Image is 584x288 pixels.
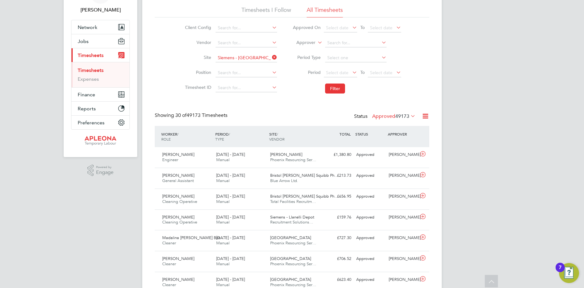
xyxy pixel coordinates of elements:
[162,282,176,287] span: Cleaner
[321,150,354,160] div: £1,380.80
[270,178,298,183] span: Blue Arrow Ltd.
[216,214,245,220] span: [DATE] - [DATE]
[71,20,129,34] button: Network
[78,120,105,126] span: Preferences
[162,277,194,282] span: [PERSON_NAME]
[270,152,302,157] span: [PERSON_NAME]
[216,54,277,62] input: Search for...
[162,152,194,157] span: [PERSON_NAME]
[162,214,194,220] span: [PERSON_NAME]
[71,116,129,129] button: Preferences
[162,194,194,199] span: [PERSON_NAME]
[216,39,277,47] input: Search for...
[87,165,114,176] a: Powered byEngage
[370,25,392,31] span: Select date
[214,128,268,145] div: PERIOD
[71,34,129,48] button: Jobs
[216,178,230,183] span: Manual
[354,254,386,264] div: Approved
[325,84,345,94] button: Filter
[216,282,230,287] span: Manual
[270,261,316,266] span: Phoenix Resourcing Ser…
[326,70,348,75] span: Select date
[71,102,129,115] button: Reports
[270,282,316,287] span: Phoenix Resourcing Ser…
[321,233,354,243] div: £727.30
[78,76,99,82] a: Expenses
[321,212,354,223] div: £159.76
[358,68,367,76] span: To
[559,267,562,276] div: 7
[162,178,194,183] span: General Assistant
[339,132,351,137] span: TOTAL
[354,128,386,140] div: STATUS
[216,69,277,77] input: Search for...
[277,132,278,137] span: /
[162,261,176,266] span: Cleaner
[216,84,277,92] input: Search for...
[287,40,315,46] label: Approver
[269,137,285,142] span: VENDOR
[326,25,348,31] span: Select date
[354,233,386,243] div: Approved
[216,194,245,199] span: [DATE] - [DATE]
[183,55,211,60] label: Site
[216,157,230,162] span: Manual
[293,25,321,30] label: Approved On
[325,39,387,47] input: Search for...
[386,170,419,181] div: [PERSON_NAME]
[183,70,211,75] label: Position
[268,128,322,145] div: SITE
[96,165,114,170] span: Powered by
[215,137,224,142] span: TYPE
[386,128,419,140] div: APPROVER
[354,170,386,181] div: Approved
[183,25,211,30] label: Client Config
[270,235,311,240] span: [GEOGRAPHIC_DATA]
[78,38,89,44] span: Jobs
[162,235,224,240] span: Madalina [PERSON_NAME] Bot…
[155,112,229,119] div: Showing
[216,261,230,266] span: Manual
[354,275,386,285] div: Approved
[161,137,171,142] span: ROLE
[241,6,291,17] li: Timesheets I Follow
[216,277,245,282] span: [DATE] - [DATE]
[177,132,178,137] span: /
[270,256,311,261] span: [GEOGRAPHIC_DATA]
[325,54,387,62] input: Select one
[175,112,227,118] span: 49173 Timesheets
[386,275,419,285] div: [PERSON_NAME]
[183,84,211,90] label: Timesheet ID
[270,173,338,178] span: Bristol [PERSON_NAME] Squibb Ph…
[71,136,130,146] a: Go to home page
[162,199,197,204] span: Cleaning Operative
[372,113,416,119] label: Approved
[229,132,230,137] span: /
[270,194,338,199] span: Bristol [PERSON_NAME] Squibb Ph…
[386,150,419,160] div: [PERSON_NAME]
[270,277,311,282] span: [GEOGRAPHIC_DATA]
[175,112,187,118] span: 30 of
[386,191,419,202] div: [PERSON_NAME]
[216,152,245,157] span: [DATE] - [DATE]
[71,6,130,14] span: Sara Blatcher
[78,67,104,73] a: Timesheets
[386,212,419,223] div: [PERSON_NAME]
[162,173,194,178] span: [PERSON_NAME]
[321,254,354,264] div: £706.52
[321,191,354,202] div: £656.95
[71,62,129,87] div: Timesheets
[270,214,314,220] span: Siemens - Llanelli Depot
[321,170,354,181] div: £213.73
[78,92,95,98] span: Finance
[162,219,197,225] span: Cleaning Operative
[321,275,354,285] div: £623.40
[354,212,386,223] div: Approved
[78,106,96,112] span: Reports
[78,24,97,30] span: Network
[216,24,277,32] input: Search for...
[386,254,419,264] div: [PERSON_NAME]
[216,173,245,178] span: [DATE] - [DATE]
[354,112,417,121] div: Status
